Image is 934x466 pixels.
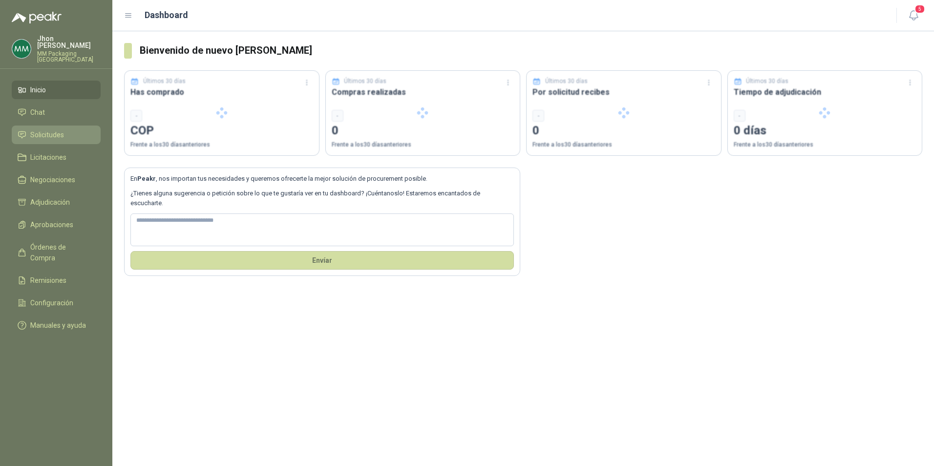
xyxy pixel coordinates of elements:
[12,238,101,267] a: Órdenes de Compra
[12,271,101,290] a: Remisiones
[130,189,514,209] p: ¿Tienes alguna sugerencia o petición sobre lo que te gustaría ver en tu dashboard? ¡Cuéntanoslo! ...
[130,174,514,184] p: En , nos importan tus necesidades y queremos ofrecerte la mejor solución de procurement posible.
[145,8,188,22] h1: Dashboard
[12,170,101,189] a: Negociaciones
[12,294,101,312] a: Configuración
[140,43,922,58] h3: Bienvenido de nuevo [PERSON_NAME]
[30,197,70,208] span: Adjudicación
[30,242,91,263] span: Órdenes de Compra
[30,297,73,308] span: Configuración
[30,85,46,95] span: Inicio
[30,129,64,140] span: Solicitudes
[12,148,101,167] a: Licitaciones
[37,51,101,63] p: MM Packaging [GEOGRAPHIC_DATA]
[37,35,101,49] p: Jhon [PERSON_NAME]
[905,7,922,24] button: 5
[30,152,66,163] span: Licitaciones
[12,81,101,99] a: Inicio
[30,219,73,230] span: Aprobaciones
[30,107,45,118] span: Chat
[914,4,925,14] span: 5
[12,126,101,144] a: Solicitudes
[30,320,86,331] span: Manuales y ayuda
[30,174,75,185] span: Negociaciones
[12,103,101,122] a: Chat
[130,251,514,270] button: Envíar
[30,275,66,286] span: Remisiones
[12,40,31,58] img: Company Logo
[12,193,101,212] a: Adjudicación
[137,175,156,182] b: Peakr
[12,316,101,335] a: Manuales y ayuda
[12,12,62,23] img: Logo peakr
[12,215,101,234] a: Aprobaciones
